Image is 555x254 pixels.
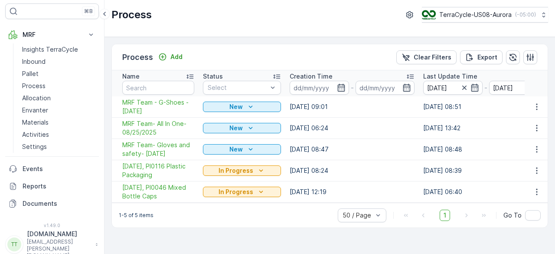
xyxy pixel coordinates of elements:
[290,72,333,81] p: Creation Time
[203,165,281,176] button: In Progress
[439,10,512,19] p: TerraCycle-US08-Aurora
[396,50,457,64] button: Clear Filters
[122,72,140,81] p: Name
[122,183,194,201] a: 08/19/25, PI0046 Mixed Bottle Caps
[19,56,99,68] a: Inbound
[356,81,415,95] input: dd/mm/yyyy
[423,72,477,81] p: Last Update Time
[489,81,548,95] input: dd/mm/yyyy
[440,210,450,221] span: 1
[22,142,47,151] p: Settings
[19,129,99,141] a: Activities
[19,104,99,116] a: Envanter
[111,8,152,22] p: Process
[419,96,552,118] td: [DATE] 08:51
[122,81,194,95] input: Search
[351,82,354,93] p: -
[203,123,281,133] button: New
[219,188,253,196] p: In Progress
[423,81,483,95] input: dd/mm/yyyy
[122,183,194,201] span: [DATE], PI0046 Mixed Bottle Caps
[22,106,48,115] p: Envanter
[122,119,194,137] a: MRF Team- All In One-08/25/2025
[414,53,451,62] p: Clear Filters
[285,139,419,160] td: [DATE] 08:47
[22,57,46,66] p: Inbound
[22,69,39,78] p: Pallet
[122,51,153,63] p: Process
[229,145,243,154] p: New
[285,118,419,139] td: [DATE] 06:24
[155,52,186,62] button: Add
[5,178,99,195] a: Reports
[19,43,99,56] a: Insights TerraCycle
[19,68,99,80] a: Pallet
[23,199,95,208] p: Documents
[5,223,99,228] span: v 1.49.0
[122,162,194,179] a: 08/20/25, PI0116 Plastic Packaging
[419,139,552,160] td: [DATE] 08:48
[19,92,99,104] a: Allocation
[122,141,194,158] span: MRF Team- Gloves and safety- [DATE]
[229,124,243,132] p: New
[419,181,552,203] td: [DATE] 06:40
[203,72,223,81] p: Status
[19,116,99,129] a: Materials
[503,211,522,220] span: Go To
[422,10,436,20] img: image_ci7OI47.png
[219,166,253,175] p: In Progress
[484,82,487,93] p: -
[208,83,268,92] p: Select
[27,230,91,238] p: [DOMAIN_NAME]
[22,45,78,54] p: Insights TerraCycle
[229,102,243,111] p: New
[422,7,548,23] button: TerraCycle-US08-Aurora(-05:00)
[22,118,49,127] p: Materials
[5,195,99,212] a: Documents
[19,80,99,92] a: Process
[285,160,419,181] td: [DATE] 08:24
[203,102,281,112] button: New
[122,98,194,115] a: MRF Team - G-Shoes - 08/25/2025
[203,144,281,155] button: New
[515,11,536,18] p: ( -05:00 )
[285,96,419,118] td: [DATE] 09:01
[22,130,49,139] p: Activities
[23,30,82,39] p: MRF
[122,98,194,115] span: MRF Team - G-Shoes - [DATE]
[5,160,99,178] a: Events
[122,162,194,179] span: [DATE], PI0116 Plastic Packaging
[122,141,194,158] a: MRF Team- Gloves and safety- 08/22/25
[22,94,51,102] p: Allocation
[23,182,95,191] p: Reports
[119,212,153,219] p: 1-5 of 5 items
[285,181,419,203] td: [DATE] 12:19
[203,187,281,197] button: In Progress
[19,141,99,153] a: Settings
[477,53,497,62] p: Export
[460,50,503,64] button: Export
[22,82,46,90] p: Process
[290,81,349,95] input: dd/mm/yyyy
[84,8,93,15] p: ⌘B
[7,238,21,251] div: TT
[23,165,95,173] p: Events
[419,160,552,181] td: [DATE] 08:39
[170,53,183,61] p: Add
[419,118,552,139] td: [DATE] 13:42
[5,26,99,43] button: MRF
